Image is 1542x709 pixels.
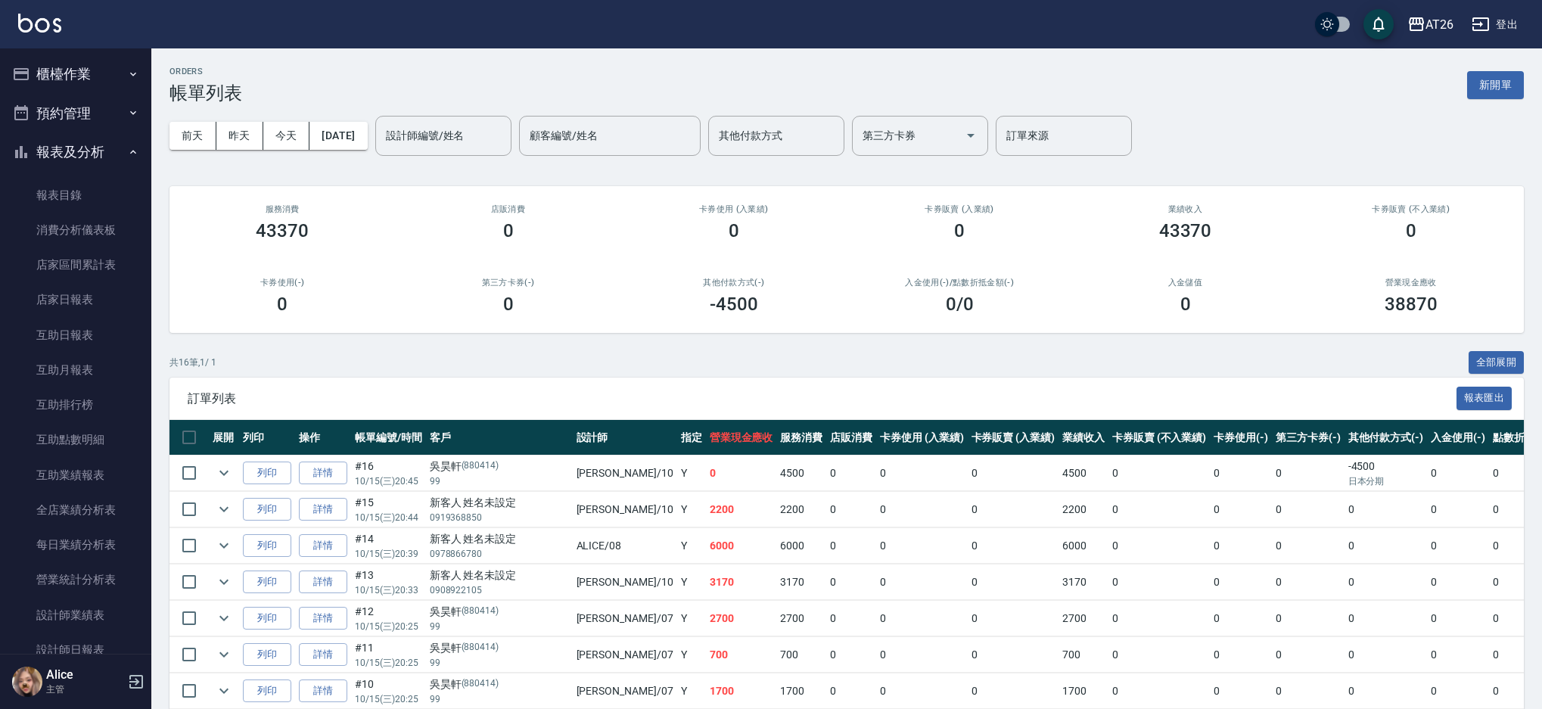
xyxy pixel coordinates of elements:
button: expand row [213,498,235,521]
td: 0 [826,456,876,491]
td: #11 [351,637,426,673]
button: AT26 [1401,9,1460,40]
p: 10/15 (三) 20:44 [355,511,422,524]
h3: 帳單列表 [169,82,242,104]
td: 0 [826,673,876,709]
td: 6000 [776,528,826,564]
a: 詳情 [299,643,347,667]
td: 0 [1108,637,1210,673]
div: 新客人 姓名未設定 [430,568,569,583]
td: 1700 [1059,673,1108,709]
a: 報表匯出 [1457,390,1512,405]
td: Y [677,601,706,636]
th: 操作 [295,420,351,456]
td: 0 [1108,456,1210,491]
button: expand row [213,571,235,593]
button: 全部展開 [1469,351,1525,375]
td: 0 [876,456,968,491]
td: #15 [351,492,426,527]
p: 99 [430,474,569,488]
div: 吳昊軒 [430,459,569,474]
td: 4500 [1059,456,1108,491]
button: Open [959,123,983,148]
h2: 其他付款方式(-) [639,278,829,288]
td: 0 [1210,601,1272,636]
p: 共 16 筆, 1 / 1 [169,356,216,369]
h3: 0 [503,294,514,315]
a: 報表目錄 [6,178,145,213]
td: 2700 [706,601,777,636]
td: 3170 [776,564,826,600]
td: 0 [1210,492,1272,527]
a: 新開單 [1467,77,1524,92]
td: #10 [351,673,426,709]
div: 吳昊軒 [430,640,569,656]
button: 登出 [1466,11,1524,39]
td: 0 [1427,492,1489,527]
h3: 43370 [1159,220,1212,241]
td: 2700 [1059,601,1108,636]
a: 詳情 [299,571,347,594]
td: 0 [1210,637,1272,673]
td: 0 [876,564,968,600]
p: 0978866780 [430,547,569,561]
button: 列印 [243,571,291,594]
td: 0 [1108,564,1210,600]
td: 0 [968,601,1059,636]
button: 列印 [243,643,291,667]
h3: 0 [277,294,288,315]
td: 2200 [1059,492,1108,527]
p: 日本分期 [1348,474,1424,488]
h2: 店販消費 [413,204,602,214]
td: 0 [876,492,968,527]
h2: 卡券使用 (入業績) [639,204,829,214]
th: 店販消費 [826,420,876,456]
a: 詳情 [299,462,347,485]
th: 入金使用(-) [1427,420,1489,456]
td: -4500 [1345,456,1428,491]
h2: 卡券使用(-) [188,278,377,288]
td: 0 [1210,564,1272,600]
a: 店家日報表 [6,282,145,317]
td: 0 [1272,528,1345,564]
a: 消費分析儀表板 [6,213,145,247]
th: 設計師 [573,420,677,456]
th: 業績收入 [1059,420,1108,456]
h2: 入金使用(-) /點數折抵金額(-) [865,278,1054,288]
p: (880414) [462,459,499,474]
td: 0 [876,673,968,709]
th: 卡券販賣 (入業績) [968,420,1059,456]
a: 設計師日報表 [6,633,145,667]
p: 10/15 (三) 20:45 [355,474,422,488]
td: 0 [1272,564,1345,600]
td: 700 [706,637,777,673]
td: #16 [351,456,426,491]
button: 列印 [243,679,291,703]
td: 0 [826,528,876,564]
p: 0919368850 [430,511,569,524]
td: 0 [1345,492,1428,527]
h3: 38870 [1385,294,1438,315]
td: 0 [706,456,777,491]
h2: 業績收入 [1090,204,1279,214]
td: [PERSON_NAME] /10 [573,492,677,527]
td: 6000 [1059,528,1108,564]
p: 99 [430,692,569,706]
button: 列印 [243,534,291,558]
td: 0 [1272,673,1345,709]
h2: ORDERS [169,67,242,76]
td: 0 [1272,456,1345,491]
td: 0 [968,456,1059,491]
p: 10/15 (三) 20:39 [355,547,422,561]
button: expand row [213,462,235,484]
td: 1700 [706,673,777,709]
td: 3170 [706,564,777,600]
td: [PERSON_NAME] /07 [573,673,677,709]
button: 櫃檯作業 [6,54,145,94]
h3: 0 /0 [946,294,974,315]
td: 4500 [776,456,826,491]
button: [DATE] [309,122,367,150]
td: #14 [351,528,426,564]
h2: 營業現金應收 [1317,278,1506,288]
a: 每日業績分析表 [6,527,145,562]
